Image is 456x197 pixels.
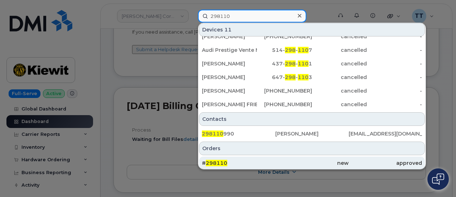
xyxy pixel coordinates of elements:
div: 647- - 3 [257,74,312,81]
div: [PERSON_NAME] [275,130,349,137]
div: Contacts [199,112,425,126]
div: Orders [199,142,425,155]
div: 514- - 7 [257,46,312,54]
div: [EMAIL_ADDRESS][DOMAIN_NAME] [349,130,422,137]
div: - [367,101,422,108]
a: [PERSON_NAME][PHONE_NUMBER]cancelled- [199,84,425,97]
a: [PERSON_NAME]647-298-1103cancelled- [199,71,425,84]
div: approved [349,159,422,167]
img: Open chat [432,173,444,185]
a: [PERSON_NAME] FRIEND[PHONE_NUMBER]cancelled- [199,98,425,111]
div: cancelled [312,74,367,81]
span: 298 [285,47,296,53]
div: Audi Prestige Vente Mobile 1 . [202,46,257,54]
a: Audi Prestige Vente Mobile 1 .514-298-1107cancelled- [199,44,425,56]
div: - [367,60,422,67]
input: Find something... [198,10,306,23]
span: 298110 [202,130,223,137]
span: 298 [285,74,296,80]
div: [PERSON_NAME] [202,60,257,67]
div: [PERSON_NAME] [202,87,257,94]
div: [PHONE_NUMBER] [257,33,312,40]
div: 990 [202,130,275,137]
div: - [367,87,422,94]
a: 298110990[PERSON_NAME][EMAIL_ADDRESS][DOMAIN_NAME] [199,127,425,140]
a: [PERSON_NAME]437-298-1101cancelled- [199,57,425,70]
span: 110 [298,47,309,53]
div: cancelled [312,33,367,40]
div: [PHONE_NUMBER] [257,87,312,94]
span: 298 [285,60,296,67]
div: Devices [199,23,425,36]
div: # [202,159,275,167]
div: [PHONE_NUMBER] [257,101,312,108]
div: cancelled [312,46,367,54]
div: 437- - 1 [257,60,312,67]
div: new [275,159,349,167]
div: cancelled [312,87,367,94]
a: #298110newapproved [199,157,425,169]
span: 110 [298,74,309,80]
div: - [367,46,422,54]
div: [PERSON_NAME] [202,33,257,40]
div: cancelled [312,101,367,108]
span: 298110 [206,160,227,166]
span: 11 [224,26,232,33]
div: [PERSON_NAME] [202,74,257,81]
div: [PERSON_NAME] FRIEND [202,101,257,108]
a: [PERSON_NAME][PHONE_NUMBER]cancelled- [199,30,425,43]
div: cancelled [312,60,367,67]
span: 110 [298,60,309,67]
div: - [367,33,422,40]
div: - [367,74,422,81]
